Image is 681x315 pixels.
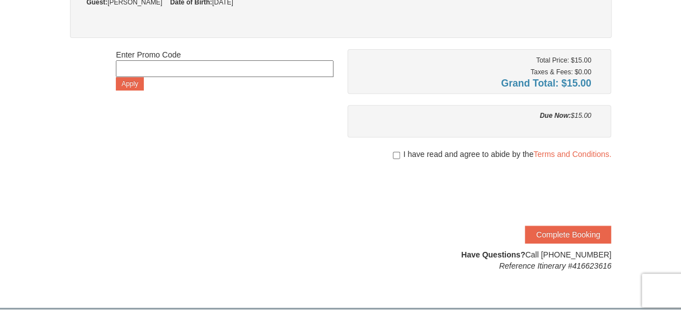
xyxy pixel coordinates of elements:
small: Total Price: $15.00 [536,56,591,64]
h4: Grand Total: $15.00 [356,78,591,89]
button: Apply [116,77,144,90]
div: $15.00 [356,110,591,121]
iframe: reCAPTCHA [441,171,611,214]
strong: Have Questions? [461,250,525,259]
em: Reference Itinerary #416623616 [499,261,612,270]
a: Terms and Conditions. [533,150,611,159]
small: Taxes & Fees: $0.00 [530,68,591,76]
div: Call [PHONE_NUMBER] [347,249,612,271]
strong: Due Now: [539,112,570,120]
div: Enter Promo Code [116,49,334,90]
button: Complete Booking [525,226,611,244]
span: I have read and agree to abide by the [403,149,611,160]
